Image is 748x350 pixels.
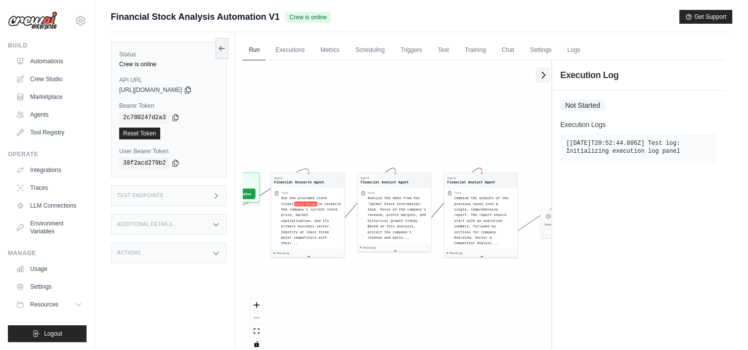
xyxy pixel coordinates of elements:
[482,205,564,250] g: Edge from d284861444f42b0b878280c4e161b28e to outputNode
[432,40,455,61] a: Test
[679,10,732,24] button: Get Support
[111,10,280,24] span: Financial Stock Analysis Automation V1
[368,191,375,195] div: Task
[12,180,87,196] a: Traces
[8,42,87,49] div: Build
[119,50,218,58] label: Status
[8,150,87,158] div: Operate
[566,139,710,155] pre: [[DATE]T20:52:44.806Z] Test log: Initializing execution log panel
[368,196,426,240] span: Analyze the data from the 'Gather Stock Information' task. Focus on the company's revenue, profit...
[250,325,263,338] button: fit view
[454,191,461,195] div: Task
[341,251,343,255] div: -
[350,40,391,61] a: Scheduling
[459,40,492,61] a: Training
[8,11,57,30] img: Logo
[363,246,376,250] span: Pending
[30,301,58,308] span: Resources
[119,60,218,68] div: Crew is online
[396,168,482,250] g: Edge from afe51f01f9cabfba8caa37a29f6df9ad to d284861444f42b0b878280c4e161b28e
[12,89,87,105] a: Marketplace
[560,99,605,111] span: Not Started
[450,251,462,255] span: Pending
[269,40,310,61] a: Executions
[361,176,409,180] div: Agent
[496,40,520,61] a: Chat
[243,40,265,61] a: Run
[357,173,432,252] div: AgentFinancial Analyst AgentTaskAnalyze the data from the 'Gather Stock Information' task. Focus ...
[12,216,87,239] a: Environment Variables
[119,128,160,139] a: Reset Token
[119,76,218,84] label: API URL
[281,191,288,195] div: Task
[447,176,495,180] div: Agent
[447,180,495,185] div: Financial Analyst Agent
[236,169,309,206] g: Edge from inputsNode to 123e7c9e454d1aadb3df882990b16833
[427,246,429,250] div: -
[12,279,87,295] a: Settings
[281,195,342,246] div: Use the provided stock ticker {stock Ticker} to research the company's current stock price, marke...
[12,261,87,277] a: Usage
[281,196,327,206] span: Use the provided stock ticker
[12,297,87,312] button: Resources
[12,107,87,123] a: Agents
[314,40,346,61] a: Metrics
[12,198,87,214] a: LLM Connections
[117,250,141,256] h3: Actions
[8,249,87,257] div: Manage
[560,68,716,82] h2: Execution Log
[560,120,716,130] h3: Execution Logs
[274,176,324,180] div: Agent
[12,162,87,178] a: Integrations
[119,157,170,169] code: 38f2acd279b2
[12,71,87,87] a: Crew Studio
[8,325,87,342] button: Logout
[395,40,428,61] a: Triggers
[524,40,557,61] a: Settings
[277,251,289,255] span: Pending
[119,102,218,110] label: Bearer Token
[44,330,62,338] span: Logout
[544,228,580,235] button: No Result Yet
[514,251,516,255] div: -
[309,168,396,250] g: Edge from 123e7c9e454d1aadb3df882990b16833 to afe51f01f9cabfba8caa37a29f6df9ad
[286,12,331,23] span: Crew is online
[454,196,509,245] span: Combine the outputs of the previous tasks into a single, comprehensive report. The report should ...
[274,180,324,185] div: Financial Research Agent
[544,223,563,226] span: Status: Waiting
[119,147,218,155] label: User Bearer Token
[540,210,585,238] div: Status:WaitingNo Result Yet
[119,86,182,94] span: [URL][DOMAIN_NAME]
[444,173,518,258] div: AgentFinancial Analyst AgentTaskCombine the outputs of the previous tasks into a single, comprehe...
[454,195,515,246] div: Combine the outputs of the previous tasks into a single, comprehensive report. The report should ...
[294,201,317,206] span: stock Ticker
[361,180,409,185] div: Financial Analyst Agent
[271,173,345,258] div: AgentFinancial Research AgentTaskUse the provided stock tickerstock Tickerto research the company...
[119,112,170,124] code: 2c780247d2a3
[250,299,263,312] button: zoom in
[368,195,428,240] div: Analyze the data from the 'Gather Stock Information' task. Focus on the company's revenue, profit...
[117,221,173,227] h3: Additional Details
[12,125,87,140] a: Tool Registry
[561,40,586,61] a: Logs
[12,53,87,69] a: Automations
[117,193,164,199] h3: Test Endpoints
